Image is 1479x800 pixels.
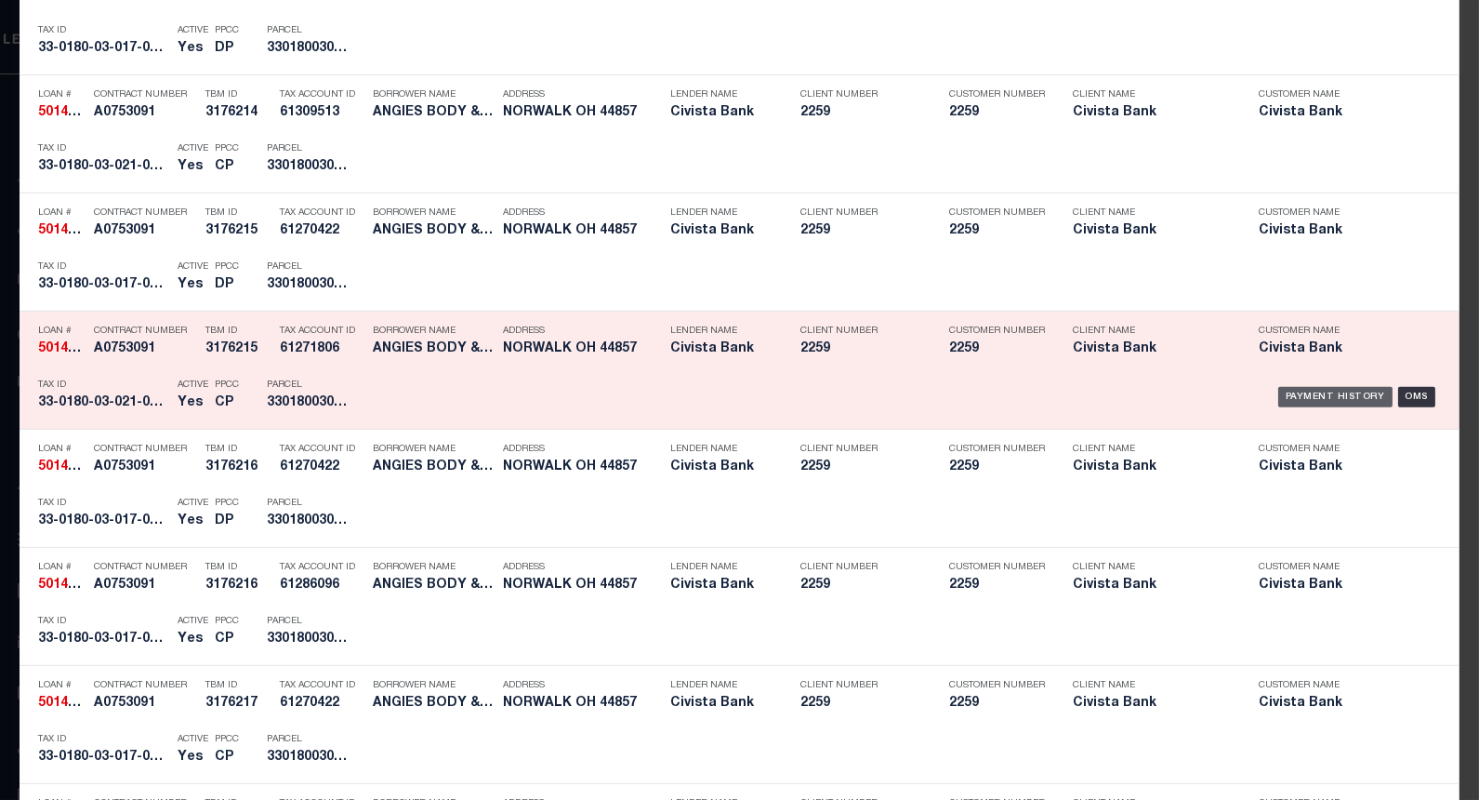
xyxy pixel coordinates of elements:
p: Active [178,261,208,273]
p: Client Name [1073,680,1231,691]
h5: Yes [178,41,205,57]
p: PPCC [215,498,239,509]
p: Loan # [38,562,85,573]
div: Payment History [1278,387,1393,407]
h5: 33-0180-03-021-0700 [38,159,168,175]
h5: A0753091 [94,341,196,357]
p: Contract Number [94,89,196,100]
p: Loan # [38,207,85,219]
p: Customer Name [1259,562,1417,573]
p: Borrower Name [373,562,494,573]
h5: A0753091 [94,105,196,121]
strong: 5014776 [38,579,90,592]
h5: 5014776 [38,223,85,239]
h5: Yes [178,513,205,529]
p: Contract Number [94,444,196,455]
h5: ANGIES BODY & FRAME INC [373,460,494,475]
h5: A0753091 [94,223,196,239]
h5: NORWALK OH 44857 [503,696,661,712]
p: PPCC [215,380,239,391]
h5: Civista Bank [1073,105,1231,121]
h5: 3176214 [205,105,271,121]
p: Client Name [1073,444,1231,455]
p: Tax ID [38,734,168,745]
h5: Yes [178,159,205,175]
h5: Yes [178,277,205,293]
strong: 5014776 [38,106,90,119]
p: Customer Number [949,444,1045,455]
p: Lender Name [670,444,773,455]
h5: NORWALK OH 44857 [503,341,661,357]
h5: 2259 [800,460,921,475]
p: Active [178,380,208,391]
p: Customer Name [1259,89,1417,100]
h5: ANGIES BODY & FRAME INC [373,223,494,239]
h5: Civista Bank [670,223,773,239]
h5: Civista Bank [670,460,773,475]
h5: 2259 [800,105,921,121]
p: Contract Number [94,326,196,337]
h5: 61270422 [280,460,363,475]
h5: Civista Bank [1073,460,1231,475]
h5: 330180030210700 [267,159,350,175]
p: Parcel [267,261,350,273]
p: TBM ID [205,680,271,691]
p: Client Number [800,326,921,337]
h5: 5014776 [38,341,85,357]
p: Tax Account ID [280,326,363,337]
p: Tax Account ID [280,562,363,573]
p: TBM ID [205,89,271,100]
p: Loan # [38,444,85,455]
h5: Civista Bank [670,578,773,593]
p: Loan # [38,89,85,100]
p: Lender Name [670,326,773,337]
h5: 2259 [800,578,921,593]
p: Tax Account ID [280,680,363,691]
strong: 5014776 [38,697,90,710]
p: Lender Name [670,680,773,691]
p: Customer Name [1259,680,1417,691]
h5: 3176217 [205,696,271,712]
p: Parcel [267,498,350,509]
h5: DP [215,513,239,529]
p: Client Name [1073,89,1231,100]
p: Tax ID [38,380,168,391]
h5: Civista Bank [1259,578,1417,593]
h5: Civista Bank [1073,696,1231,712]
h5: 2259 [800,223,921,239]
p: Contract Number [94,680,196,691]
h5: 33-0180-03-017-0100 [38,41,168,57]
h5: ANGIES BODY & FRAME INC [373,341,494,357]
h5: Civista Bank [1073,341,1231,357]
h5: 5014776 [38,696,85,712]
p: Client Number [800,207,921,219]
p: Loan # [38,326,85,337]
h5: 3176215 [205,223,271,239]
p: TBM ID [205,326,271,337]
p: Borrower Name [373,89,494,100]
h5: 330180030210600 [267,395,350,411]
p: Lender Name [670,207,773,219]
p: Customer Name [1259,207,1417,219]
h5: A0753091 [94,460,196,475]
h5: CP [215,395,239,411]
p: Tax Account ID [280,207,363,219]
p: PPCC [215,25,239,36]
h5: 5014776 [38,105,85,121]
p: Borrower Name [373,444,494,455]
p: Parcel [267,380,350,391]
p: Customer Number [949,89,1045,100]
p: Borrower Name [373,326,494,337]
p: Client Number [800,562,921,573]
h5: 2259 [800,341,921,357]
p: Active [178,25,208,36]
h5: 3176216 [205,460,271,475]
p: Borrower Name [373,207,494,219]
p: Contract Number [94,562,196,573]
div: OMS [1398,387,1436,407]
p: Tax ID [38,261,168,273]
p: Customer Number [949,207,1045,219]
p: Client Number [800,680,921,691]
h5: 330180030170100 [267,41,350,57]
p: Customer Name [1259,444,1417,455]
